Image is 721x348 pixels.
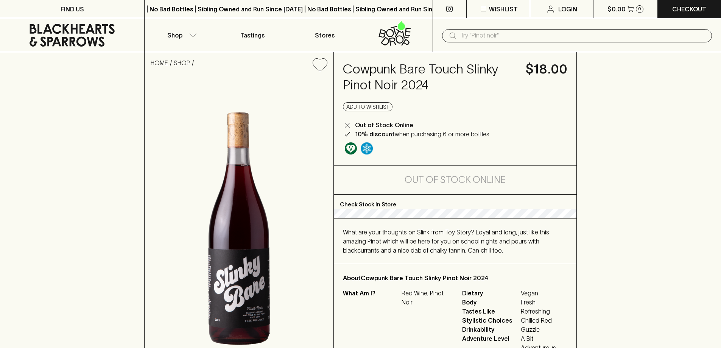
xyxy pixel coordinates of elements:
p: Out of Stock Online [355,120,413,130]
a: Tastings [216,18,288,52]
span: Drinkability [462,325,519,334]
span: Vegan [521,289,567,298]
a: HOME [151,59,168,66]
p: Stores [315,31,335,40]
span: Guzzle [521,325,567,334]
p: 0 [638,7,641,11]
span: What are your thoughts on Slink from Toy Story? Loyal and long, just like this amazing Pinot whic... [343,229,549,254]
p: Checkout [672,5,706,14]
p: About Cowpunk Bare Touch Slinky Pinot Noir 2024 [343,273,567,282]
span: Chilled Red [521,316,567,325]
span: Body [462,298,519,307]
button: Add to wishlist [310,55,330,75]
a: Wonderful as is, but a slight chill will enhance the aromatics and give it a beautiful crunch. [359,140,375,156]
span: Stylistic Choices [462,316,519,325]
a: SHOP [174,59,190,66]
span: Fresh [521,298,567,307]
p: Shop [167,31,182,40]
button: Add to wishlist [343,102,392,111]
p: $0.00 [607,5,626,14]
p: Red Wine, Pinot Noir [402,289,453,307]
img: Vegan [345,142,357,154]
p: Wishlist [489,5,518,14]
h4: Cowpunk Bare Touch Slinky Pinot Noir 2024 [343,61,517,93]
button: Shop [145,18,216,52]
p: Login [558,5,577,14]
p: Tastings [240,31,265,40]
p: Check Stock In Store [334,195,576,209]
a: Stores [289,18,361,52]
input: Try "Pinot noir" [460,30,706,42]
span: Tastes Like [462,307,519,316]
h4: $18.00 [526,61,567,77]
b: 10% discount [355,131,395,137]
span: Refreshing [521,307,567,316]
p: What Am I? [343,289,400,307]
span: Dietary [462,289,519,298]
h5: Out of Stock Online [405,174,506,186]
p: FIND US [61,5,84,14]
img: Chilled Red [361,142,373,154]
p: when purchasing 6 or more bottles [355,130,489,139]
a: Made without the use of any animal products. [343,140,359,156]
